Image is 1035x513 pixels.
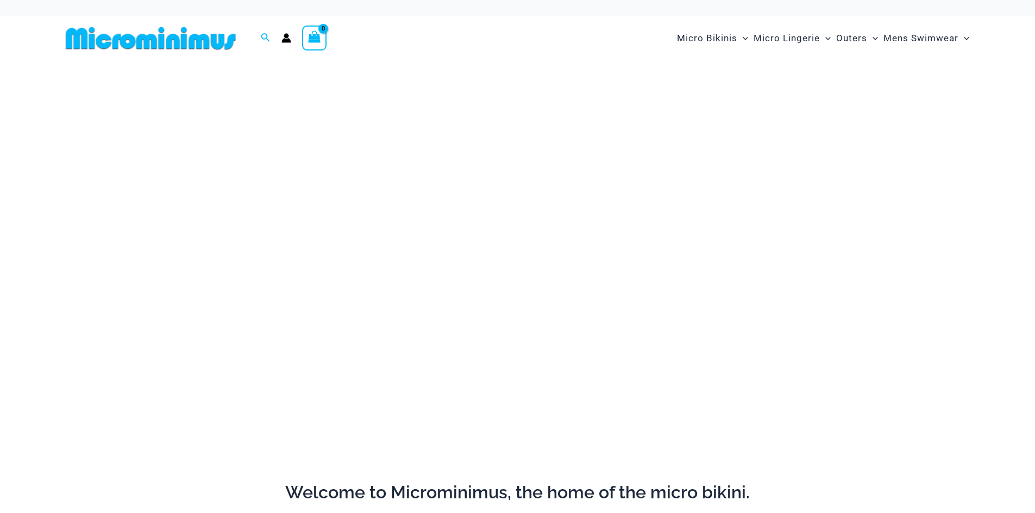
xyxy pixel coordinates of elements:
a: Account icon link [281,33,291,43]
a: Search icon link [261,31,271,45]
span: Outers [836,24,867,52]
a: Micro BikinisMenu ToggleMenu Toggle [674,22,751,55]
a: Micro LingerieMenu ToggleMenu Toggle [751,22,833,55]
span: Menu Toggle [958,24,969,52]
a: OutersMenu ToggleMenu Toggle [833,22,881,55]
span: Menu Toggle [737,24,748,52]
span: Micro Bikinis [677,24,737,52]
h2: Welcome to Microminimus, the home of the micro bikini. [61,481,974,504]
a: View Shopping Cart, empty [302,26,327,50]
nav: Site Navigation [673,20,974,56]
span: Menu Toggle [820,24,831,52]
span: Mens Swimwear [883,24,958,52]
span: Micro Lingerie [754,24,820,52]
span: Menu Toggle [867,24,878,52]
img: MM SHOP LOGO FLAT [61,26,240,50]
a: Mens SwimwearMenu ToggleMenu Toggle [881,22,972,55]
